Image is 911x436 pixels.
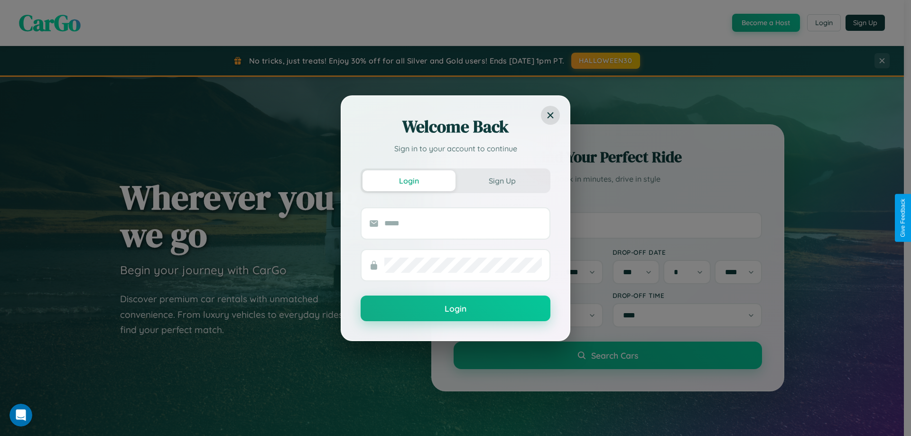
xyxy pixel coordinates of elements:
[361,115,550,138] h2: Welcome Back
[9,404,32,427] iframe: Intercom live chat
[361,143,550,154] p: Sign in to your account to continue
[363,170,455,191] button: Login
[455,170,548,191] button: Sign Up
[900,199,906,237] div: Give Feedback
[361,296,550,321] button: Login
